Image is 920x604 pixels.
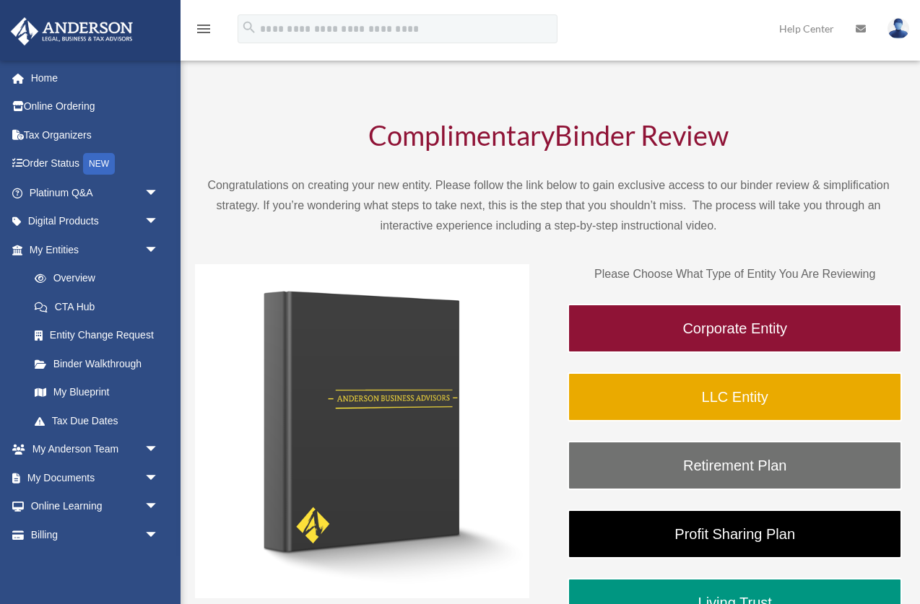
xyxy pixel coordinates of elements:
a: Digital Productsarrow_drop_down [10,207,181,236]
div: NEW [83,153,115,175]
span: arrow_drop_down [144,435,173,465]
a: Tax Organizers [10,121,181,149]
span: arrow_drop_down [144,207,173,237]
a: My Entitiesarrow_drop_down [10,235,181,264]
a: Overview [20,264,181,293]
p: Congratulations on creating your new entity. Please follow the link below to gain exclusive acces... [195,175,902,236]
a: Binder Walkthrough [20,349,173,378]
a: Order StatusNEW [10,149,181,179]
a: Online Learningarrow_drop_down [10,492,181,521]
span: arrow_drop_down [144,463,173,493]
span: arrow_drop_down [144,492,173,522]
a: Tax Due Dates [20,406,181,435]
span: arrow_drop_down [144,520,173,550]
a: Billingarrow_drop_down [10,520,181,549]
a: menu [195,25,212,38]
a: Events Calendar [10,549,181,578]
a: Profit Sharing Plan [568,509,902,559]
span: arrow_drop_down [144,235,173,265]
span: Complimentary [368,118,555,152]
img: User Pic [888,18,909,39]
span: arrow_drop_down [144,178,173,208]
a: Platinum Q&Aarrow_drop_down [10,178,181,207]
a: Entity Change Request [20,321,181,350]
a: Home [10,64,181,92]
a: Corporate Entity [568,304,902,353]
a: LLC Entity [568,372,902,421]
i: menu [195,20,212,38]
i: search [241,19,257,35]
a: Retirement Plan [568,441,902,490]
a: My Documentsarrow_drop_down [10,463,181,492]
a: CTA Hub [20,292,181,321]
a: My Blueprint [20,378,181,407]
a: My Anderson Teamarrow_drop_down [10,435,181,464]
p: Please Choose What Type of Entity You Are Reviewing [568,264,902,284]
img: Anderson Advisors Platinum Portal [6,17,137,45]
span: Binder Review [555,118,729,152]
a: Online Ordering [10,92,181,121]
